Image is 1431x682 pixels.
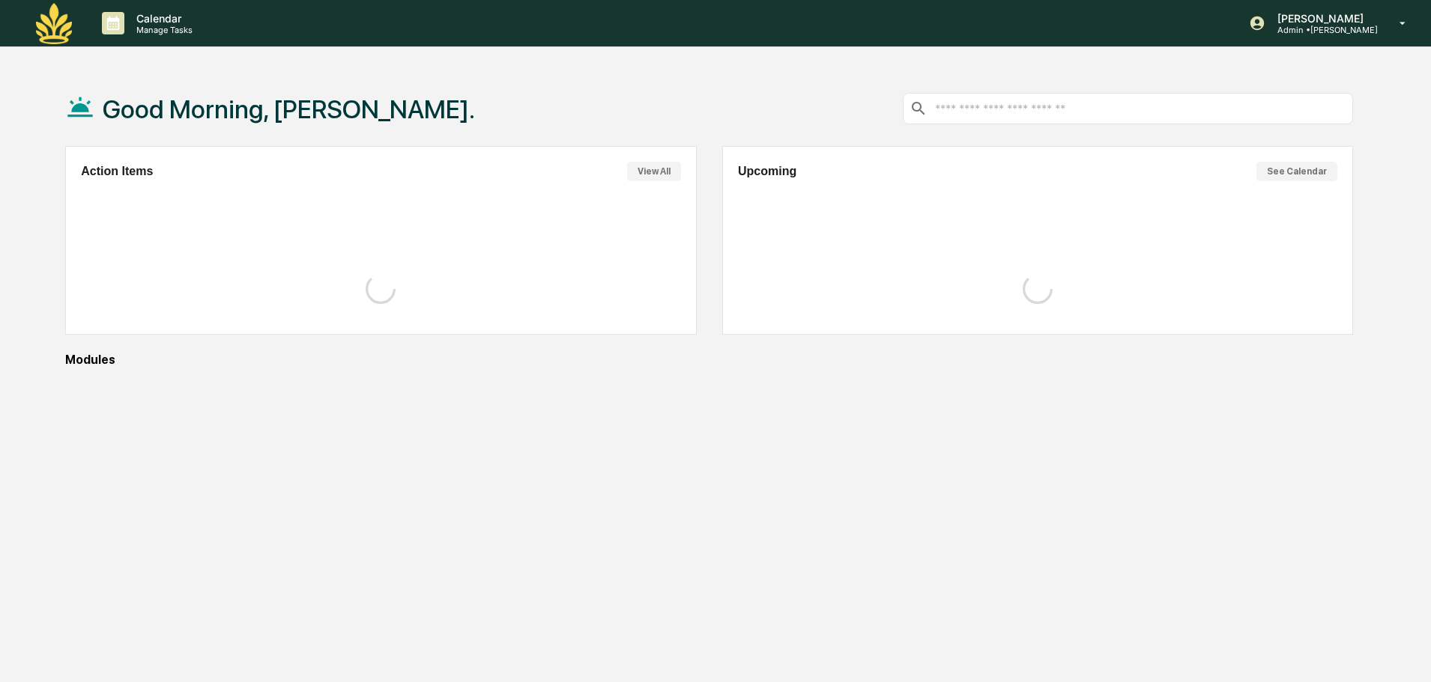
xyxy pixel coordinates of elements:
img: logo [36,3,72,44]
div: Modules [65,353,1353,367]
p: Admin • [PERSON_NAME] [1265,25,1378,35]
p: [PERSON_NAME] [1265,12,1378,25]
button: See Calendar [1256,162,1337,181]
p: Manage Tasks [124,25,200,35]
p: Calendar [124,12,200,25]
button: View All [627,162,681,181]
h1: Good Morning, [PERSON_NAME]. [103,94,475,124]
h2: Action Items [81,165,153,178]
h2: Upcoming [738,165,796,178]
